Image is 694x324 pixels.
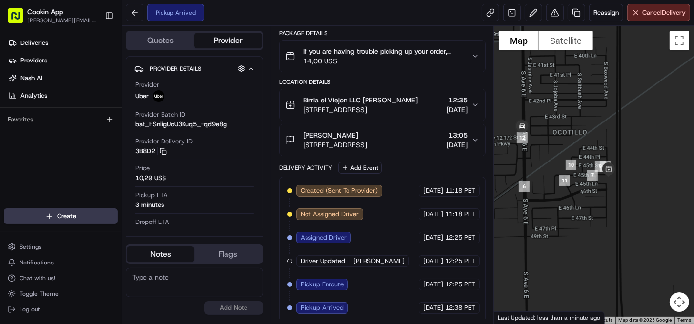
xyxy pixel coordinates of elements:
[135,227,168,236] div: 18 minutes
[4,35,122,51] a: Deliveries
[447,105,468,115] span: [DATE]
[10,39,178,54] p: Welcome 👋
[642,8,686,17] span: Cancel Delivery
[69,164,118,172] a: Powered byPylon
[135,92,149,101] span: Uber
[677,317,691,323] a: Terms
[127,33,194,48] button: Quotes
[423,304,443,312] span: [DATE]
[4,256,118,269] button: Notifications
[280,40,485,72] button: If you are having trouble picking up your order, please contact Birria el Viejon LLC for pickup a...
[20,243,41,251] span: Settings
[583,166,602,184] div: 7
[135,81,159,89] span: Provider
[4,4,101,27] button: Cookin App[PERSON_NAME][EMAIL_ADDRESS][DOMAIN_NAME]
[445,280,475,289] span: 12:25 PET
[166,96,178,107] button: Start new chat
[591,157,610,176] div: 9
[539,31,593,50] button: Show satellite imagery
[135,137,193,146] span: Provider Delivery ID
[596,157,614,176] div: 8
[4,208,118,224] button: Create
[301,210,359,219] span: Not Assigned Driver
[562,156,580,174] div: 10
[135,164,150,173] span: Price
[20,305,40,313] span: Log out
[447,95,468,105] span: 12:35
[150,65,201,73] span: Provider Details
[496,311,529,324] img: Google
[135,218,169,226] span: Dropoff ETA
[301,257,345,265] span: Driver Updated
[423,280,443,289] span: [DATE]
[10,142,18,150] div: 📗
[20,56,47,65] span: Providers
[10,93,27,110] img: 1736555255976-a54dd68f-1ca7-489b-9aae-adbdc363a1c4
[303,46,464,56] span: If you are having trouble picking up your order, please contact Birria el Viejon LLC for pickup a...
[153,90,164,102] img: uber-new-logo.jpeg
[4,287,118,301] button: Toggle Theme
[301,186,378,195] span: Created (Sent To Provider)
[445,233,475,242] span: 12:25 PET
[303,95,418,105] span: Birria el Viejon LLC [PERSON_NAME]
[423,186,443,195] span: [DATE]
[445,210,475,219] span: 11:18 PET
[353,257,405,265] span: [PERSON_NAME]
[20,290,59,298] span: Toggle Theme
[20,274,55,282] span: Chat with us!
[194,246,262,262] button: Flags
[27,7,63,17] button: Cookin App
[555,171,574,190] div: 11
[303,130,358,140] span: [PERSON_NAME]
[301,233,347,242] span: Assigned Driver
[4,53,122,68] a: Providers
[499,31,539,50] button: Show street map
[10,9,29,29] img: Nash
[127,246,194,262] button: Notes
[301,280,344,289] span: Pickup Enroute
[20,39,48,47] span: Deliveries
[4,303,118,316] button: Log out
[618,317,672,323] span: Map data ©2025 Google
[4,88,122,103] a: Analytics
[20,91,47,100] span: Analytics
[301,304,344,312] span: Pickup Arrived
[4,240,118,254] button: Settings
[303,140,367,150] span: [STREET_ADDRESS]
[4,112,118,127] div: Favorites
[423,210,443,219] span: [DATE]
[20,141,75,151] span: Knowledge Base
[338,162,382,174] button: Add Event
[134,61,255,77] button: Provider Details
[79,137,161,155] a: 💻API Documentation
[279,29,486,37] div: Package Details
[303,56,464,66] span: 14,00 US$
[4,70,122,86] a: Nash AI
[670,31,689,50] button: Toggle fullscreen view
[57,212,76,221] span: Create
[670,292,689,312] button: Map camera controls
[280,124,485,156] button: [PERSON_NAME][STREET_ADDRESS]13:05[DATE]
[445,257,475,265] span: 12:25 PET
[82,142,90,150] div: 💻
[20,74,42,82] span: Nash AI
[423,233,443,242] span: [DATE]
[445,304,475,312] span: 12:38 PET
[33,102,123,110] div: We're available if you need us!
[4,271,118,285] button: Chat with us!
[280,89,485,121] button: Birria el Viejon LLC [PERSON_NAME][STREET_ADDRESS]12:35[DATE]
[6,137,79,155] a: 📗Knowledge Base
[279,78,486,86] div: Location Details
[447,140,468,150] span: [DATE]
[496,311,529,324] a: Open this area in Google Maps (opens a new window)
[135,191,168,200] span: Pickup ETA
[447,130,468,140] span: 13:05
[27,17,97,24] button: [PERSON_NAME][EMAIL_ADDRESS][DOMAIN_NAME]
[25,62,161,73] input: Clear
[135,174,166,182] span: 10,29 US$
[589,4,623,21] button: Reassign
[194,33,262,48] button: Provider
[92,141,157,151] span: API Documentation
